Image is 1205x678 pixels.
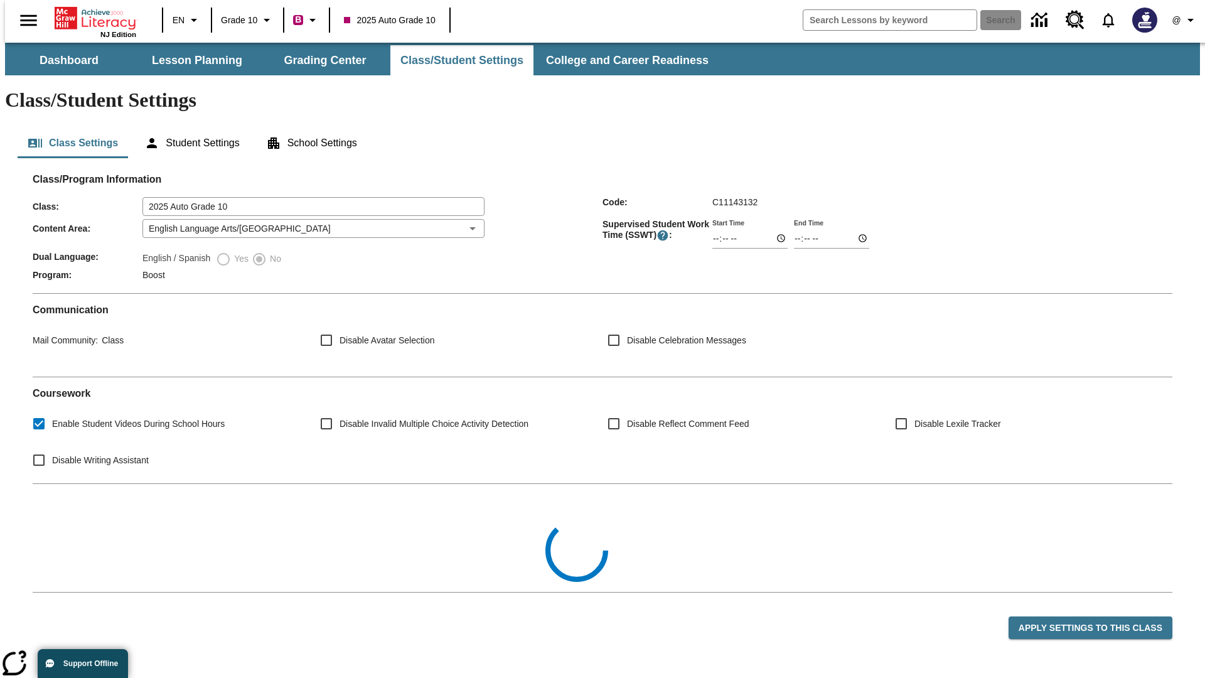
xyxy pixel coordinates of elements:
button: Profile/Settings [1165,9,1205,31]
span: Disable Celebration Messages [627,334,746,347]
span: Grade 10 [221,14,257,27]
span: Yes [231,252,249,266]
button: Grade: Grade 10, Select a grade [216,9,279,31]
span: Class [98,335,124,345]
div: Class/Student Settings [18,128,1187,158]
img: Avatar [1132,8,1157,33]
label: End Time [794,218,823,227]
span: Supervised Student Work Time (SSWT) : [602,219,712,242]
span: Support Offline [63,659,118,668]
button: Apply Settings to this Class [1009,616,1172,640]
button: School Settings [256,128,367,158]
button: Class Settings [18,128,128,158]
span: B [295,12,301,28]
button: Lesson Planning [134,45,260,75]
button: Grading Center [262,45,388,75]
span: Boost [142,270,165,280]
span: 2025 Auto Grade 10 [344,14,435,27]
span: Enable Student Videos During School Hours [52,417,225,431]
span: Class : [33,202,142,212]
span: Disable Lexile Tracker [914,417,1001,431]
a: Home [55,6,136,31]
h2: Course work [33,387,1172,399]
h2: Communication [33,304,1172,316]
div: Class Collections [33,494,1172,582]
button: Language: EN, Select a language [167,9,207,31]
span: EN [173,14,185,27]
div: English Language Arts/[GEOGRAPHIC_DATA] [142,219,485,238]
button: Supervised Student Work Time is the timeframe when students can take LevelSet and when lessons ar... [656,229,669,242]
button: Student Settings [134,128,249,158]
input: Class [142,197,485,216]
button: Dashboard [6,45,132,75]
div: Class/Program Information [33,186,1172,283]
span: Dual Language : [33,252,142,262]
span: @ [1172,14,1181,27]
span: C11143132 [712,197,758,207]
span: Code : [602,197,712,207]
span: No [267,252,281,266]
a: Resource Center, Will open in new tab [1058,3,1092,37]
span: Disable Invalid Multiple Choice Activity Detection [340,417,528,431]
div: Coursework [33,387,1172,473]
div: SubNavbar [5,45,720,75]
a: Notifications [1092,4,1125,36]
div: SubNavbar [5,43,1200,75]
button: Support Offline [38,649,128,678]
div: Home [55,4,136,38]
h1: Class/Student Settings [5,89,1200,112]
button: Boost Class color is violet red. Change class color [288,9,325,31]
input: search field [803,10,977,30]
div: Communication [33,304,1172,367]
label: English / Spanish [142,252,210,267]
button: Open side menu [10,2,47,39]
span: Mail Community : [33,335,98,345]
a: Data Center [1024,3,1058,38]
span: NJ Edition [100,31,136,38]
span: Disable Avatar Selection [340,334,435,347]
span: Program : [33,270,142,280]
label: Start Time [712,218,744,227]
button: Select a new avatar [1125,4,1165,36]
span: Disable Reflect Comment Feed [627,417,749,431]
span: Content Area : [33,223,142,234]
h2: Class/Program Information [33,173,1172,185]
span: Disable Writing Assistant [52,454,149,467]
button: Class/Student Settings [390,45,533,75]
button: College and Career Readiness [536,45,719,75]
